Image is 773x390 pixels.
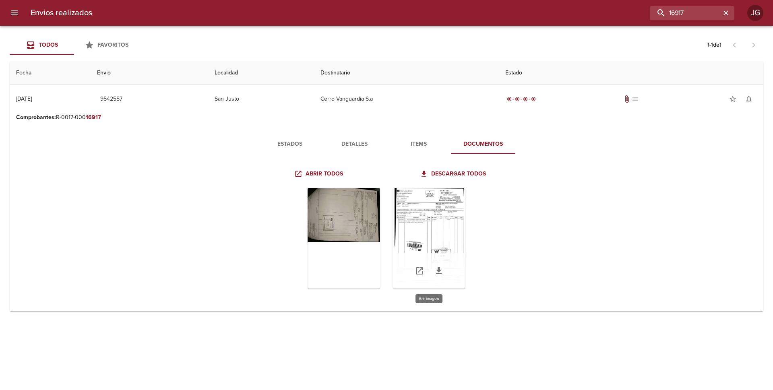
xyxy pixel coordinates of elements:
a: Abrir todos [293,167,346,182]
button: menu [5,3,24,23]
b: Comprobantes : [16,114,56,121]
th: Localidad [208,62,314,85]
span: 9542557 [100,94,122,104]
span: radio_button_checked [531,97,536,101]
a: Abrir [410,261,429,281]
button: Agregar a favoritos [725,91,741,107]
span: Favoritos [97,41,128,48]
span: star_border [729,95,737,103]
th: Envio [91,62,208,85]
div: JG [747,5,763,21]
span: Estados [262,139,317,149]
span: Pagina siguiente [744,35,763,55]
span: Items [391,139,446,149]
span: Abrir todos [296,169,343,179]
button: Activar notificaciones [741,91,757,107]
span: radio_button_checked [515,97,520,101]
div: [DATE] [16,95,32,102]
span: Descargar todos [422,169,486,179]
input: buscar [650,6,721,20]
th: Destinatario [314,62,499,85]
th: Estado [499,62,763,85]
th: Fecha [10,62,91,85]
p: R-0017-000 [16,113,757,122]
span: Tiene documentos adjuntos [623,95,631,103]
span: Pagina anterior [725,41,744,49]
td: San Justo [208,85,314,113]
button: 9542557 [97,92,126,107]
span: radio_button_checked [507,97,512,101]
div: Arir imagen [308,188,380,289]
span: No tiene pedido asociado [631,95,639,103]
a: Descargar [429,261,449,281]
span: Detalles [327,139,382,149]
td: Cerro Vanguardia S.a [314,85,499,113]
div: Entregado [505,95,537,103]
h6: Envios realizados [31,6,92,19]
a: Descargar todos [418,167,489,182]
em: 16917 [86,114,101,121]
div: Tabs Envios [10,35,138,55]
span: Documentos [456,139,511,149]
span: Todos [39,41,58,48]
div: Tabs detalle de guia [258,134,515,154]
table: Tabla de envíos del cliente [10,62,763,312]
span: notifications_none [745,95,753,103]
p: 1 - 1 de 1 [707,41,721,49]
span: radio_button_checked [523,97,528,101]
